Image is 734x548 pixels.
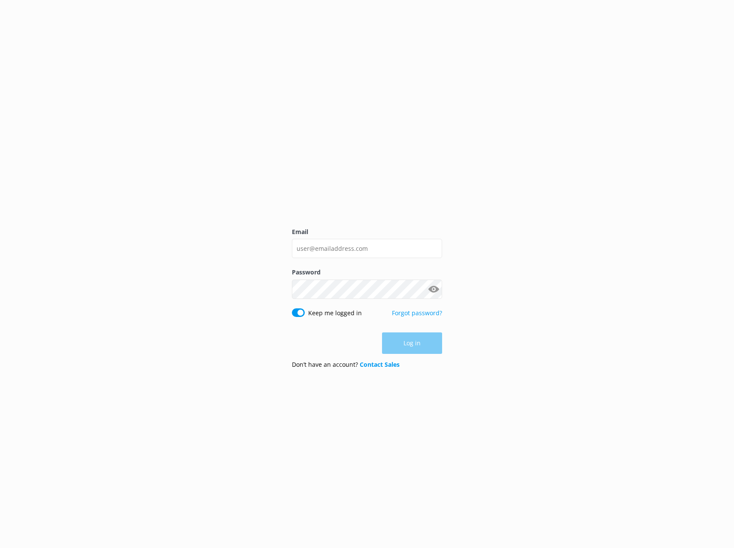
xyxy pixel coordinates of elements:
[292,239,442,258] input: user@emailaddress.com
[292,360,400,369] p: Don’t have an account?
[425,280,442,298] button: Show password
[392,309,442,317] a: Forgot password?
[308,308,362,318] label: Keep me logged in
[360,360,400,368] a: Contact Sales
[292,227,442,237] label: Email
[292,268,442,277] label: Password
